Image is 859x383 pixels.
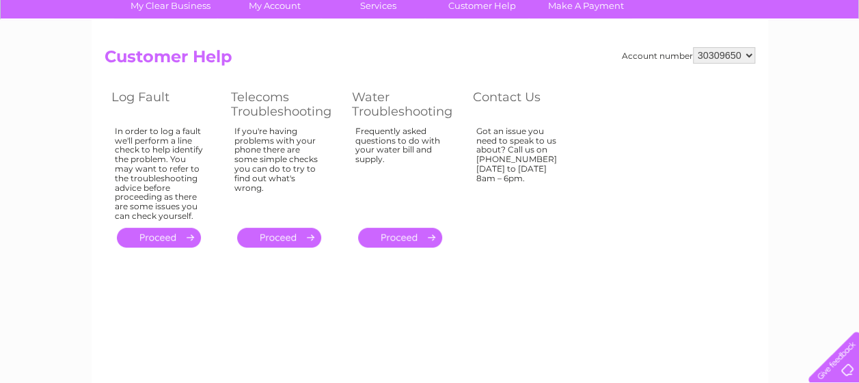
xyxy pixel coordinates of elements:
[814,58,846,68] a: Log out
[224,86,345,122] th: Telecoms Troubleshooting
[622,47,755,64] div: Account number
[476,127,565,215] div: Got an issue you need to speak to us about? Call us on [PHONE_NUMBER] [DATE] to [DATE] 8am – 6pm.
[466,86,586,122] th: Contact Us
[358,228,442,248] a: .
[237,228,321,248] a: .
[653,58,683,68] a: Energy
[30,36,100,77] img: logo.png
[768,58,802,68] a: Contact
[107,8,753,66] div: Clear Business is a trading name of Verastar Limited (registered in [GEOGRAPHIC_DATA] No. 3667643...
[115,127,204,221] div: In order to log a fault we'll perform a line check to help identify the problem. You may want to ...
[740,58,760,68] a: Blog
[345,86,466,122] th: Water Troubleshooting
[618,58,644,68] a: Water
[601,7,696,24] a: 0333 014 3131
[234,127,325,215] div: If you're having problems with your phone there are some simple checks you can do to try to find ...
[105,86,224,122] th: Log Fault
[117,228,201,248] a: .
[105,47,755,73] h2: Customer Help
[691,58,732,68] a: Telecoms
[355,127,446,215] div: Frequently asked questions to do with your water bill and supply.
